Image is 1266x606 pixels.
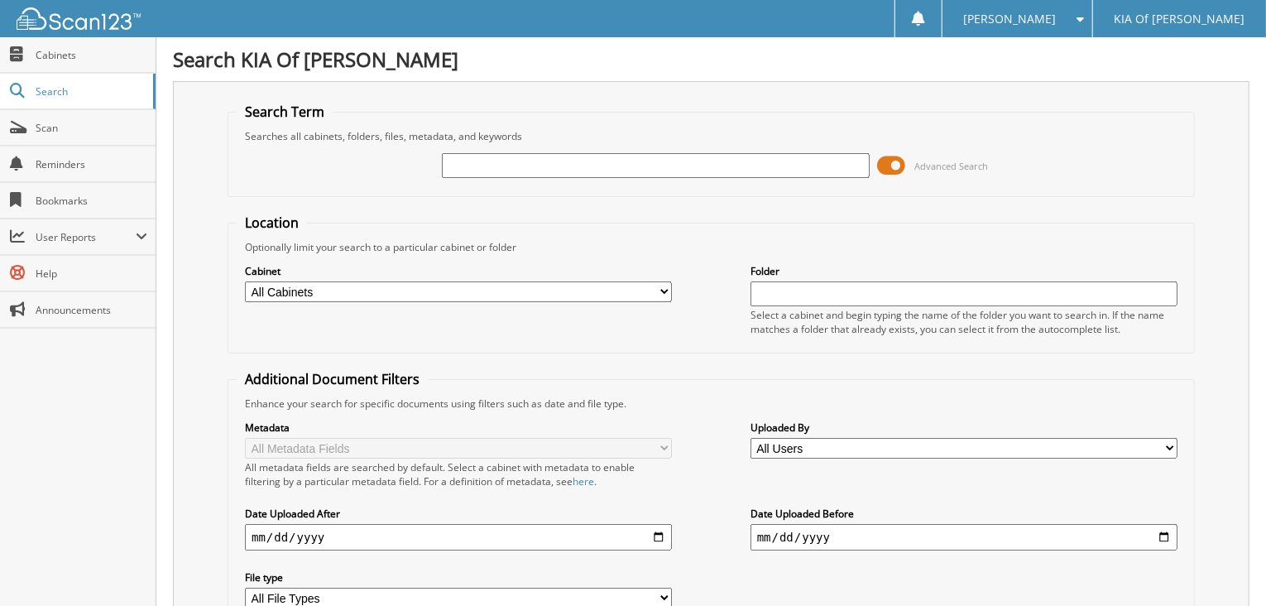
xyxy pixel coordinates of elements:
[750,524,1177,551] input: end
[237,129,1186,143] div: Searches all cabinets, folders, files, metadata, and keywords
[36,84,145,99] span: Search
[36,267,147,281] span: Help
[36,157,147,171] span: Reminders
[1183,527,1266,606] iframe: Chat Widget
[245,524,672,551] input: start
[237,397,1186,411] div: Enhance your search for specific documents using filters such as date and file type.
[245,570,672,584] label: File type
[36,194,147,208] span: Bookmarks
[750,264,1177,278] label: Folder
[36,303,147,317] span: Announcements
[237,214,307,232] legend: Location
[36,121,147,135] span: Scan
[750,421,1177,435] label: Uploaded By
[173,46,1249,73] h1: Search KIA Of [PERSON_NAME]
[245,264,672,278] label: Cabinet
[573,474,594,488] a: here
[237,370,428,388] legend: Additional Document Filters
[245,507,672,521] label: Date Uploaded After
[963,14,1056,24] span: [PERSON_NAME]
[750,308,1177,336] div: Select a cabinet and begin typing the name of the folder you want to search in. If the name match...
[915,160,989,172] span: Advanced Search
[237,240,1186,254] div: Optionally limit your search to a particular cabinet or folder
[1115,14,1245,24] span: KIA Of [PERSON_NAME]
[237,103,333,121] legend: Search Term
[36,48,147,62] span: Cabinets
[750,507,1177,521] label: Date Uploaded Before
[245,421,672,435] label: Metadata
[36,230,136,244] span: User Reports
[17,7,141,30] img: scan123-logo-white.svg
[245,460,672,488] div: All metadata fields are searched by default. Select a cabinet with metadata to enable filtering b...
